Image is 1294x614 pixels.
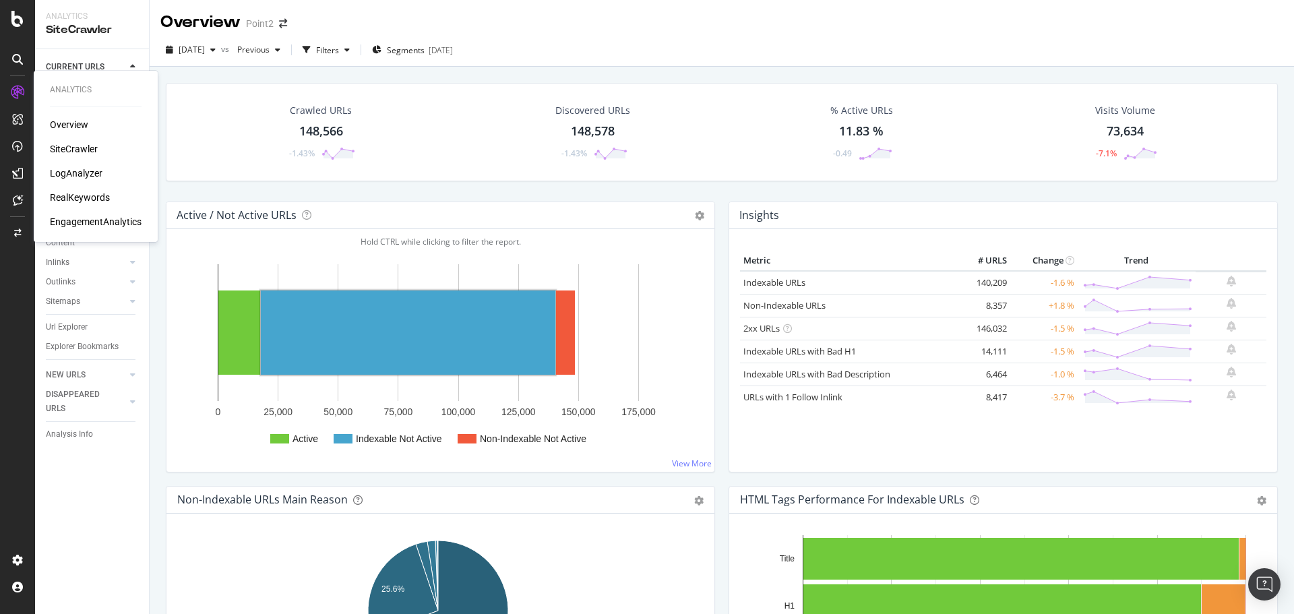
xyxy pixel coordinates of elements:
div: -1.43% [289,148,315,159]
text: 150,000 [561,406,596,417]
h4: Active / Not Active URLs [177,206,297,224]
a: SiteCrawler [50,142,98,156]
a: Content [46,236,140,250]
div: Explorer Bookmarks [46,340,119,354]
td: -1.5 % [1010,317,1078,340]
text: 175,000 [621,406,656,417]
div: bell-plus [1227,276,1236,286]
div: -1.43% [561,148,587,159]
span: vs [221,43,232,55]
div: 148,566 [299,123,343,140]
td: +1.8 % [1010,294,1078,317]
div: EngagementAnalytics [50,215,142,228]
th: Trend [1078,251,1196,271]
td: 6,464 [956,363,1010,386]
h4: Insights [739,206,779,224]
div: bell-plus [1227,367,1236,377]
div: gear [694,496,704,505]
td: -1.6 % [1010,271,1078,295]
text: 75,000 [384,406,413,417]
div: Visits Volume [1095,104,1155,117]
div: Non-Indexable URLs Main Reason [177,493,348,506]
td: 14,111 [956,340,1010,363]
a: NEW URLS [46,368,126,382]
div: Url Explorer [46,320,88,334]
td: 8,417 [956,386,1010,408]
a: Overview [50,118,88,131]
a: Indexable URLs with Bad Description [743,368,890,380]
div: bell-plus [1227,390,1236,400]
span: 2025 Sep. 4th [179,44,205,55]
div: arrow-right-arrow-left [279,19,287,28]
td: -3.7 % [1010,386,1078,408]
a: DISAPPEARED URLS [46,388,126,416]
a: Non-Indexable URLs [743,299,826,311]
div: Overview [160,11,241,34]
text: H1 [784,601,795,611]
a: Indexable URLs with Bad H1 [743,345,856,357]
text: 25,000 [264,406,292,417]
div: Sitemaps [46,295,80,309]
div: DISAPPEARED URLS [46,388,114,416]
a: Explorer Bookmarks [46,340,140,354]
a: Outlinks [46,275,126,289]
button: Segments[DATE] [367,39,458,61]
div: CURRENT URLS [46,60,104,74]
button: Filters [297,39,355,61]
text: 50,000 [323,406,352,417]
text: 125,000 [501,406,536,417]
text: Title [780,554,795,563]
i: Options [695,211,704,220]
span: Segments [387,44,425,56]
div: Outlinks [46,275,75,289]
a: View More [672,458,712,469]
th: Metric [740,251,956,271]
div: bell-plus [1227,298,1236,309]
a: Sitemaps [46,295,126,309]
text: Non-Indexable Not Active [480,433,586,444]
td: 140,209 [956,271,1010,295]
div: Point2 [246,17,274,30]
text: 25.6% [381,584,404,594]
div: 73,634 [1107,123,1144,140]
a: Indexable URLs [743,276,805,288]
td: 8,357 [956,294,1010,317]
td: -1.5 % [1010,340,1078,363]
button: Previous [232,39,286,61]
div: Inlinks [46,255,69,270]
div: % Active URLs [830,104,893,117]
th: # URLS [956,251,1010,271]
text: 0 [216,406,221,417]
div: gear [1257,496,1266,505]
div: SiteCrawler [46,22,138,38]
th: Change [1010,251,1078,271]
span: Hold CTRL while clicking to filter the report. [361,236,521,247]
div: -0.49 [833,148,852,159]
div: Analysis Info [46,427,93,441]
div: -7.1% [1096,148,1117,159]
div: Content [46,236,75,250]
a: Url Explorer [46,320,140,334]
a: Analysis Info [46,427,140,441]
div: NEW URLS [46,368,86,382]
button: [DATE] [160,39,221,61]
svg: A chart. [177,251,704,461]
a: Inlinks [46,255,126,270]
a: RealKeywords [50,191,110,204]
div: bell-plus [1227,344,1236,355]
div: Discovered URLs [555,104,630,117]
td: 146,032 [956,317,1010,340]
div: HTML Tags Performance for Indexable URLs [740,493,964,506]
div: Open Intercom Messenger [1248,568,1281,601]
div: [DATE] [429,44,453,56]
div: Analytics [46,11,138,22]
div: 148,578 [571,123,615,140]
div: Analytics [50,84,142,96]
a: CURRENT URLS [46,60,126,74]
div: Filters [316,44,339,56]
text: 100,000 [441,406,476,417]
a: LogAnalyzer [50,166,102,180]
